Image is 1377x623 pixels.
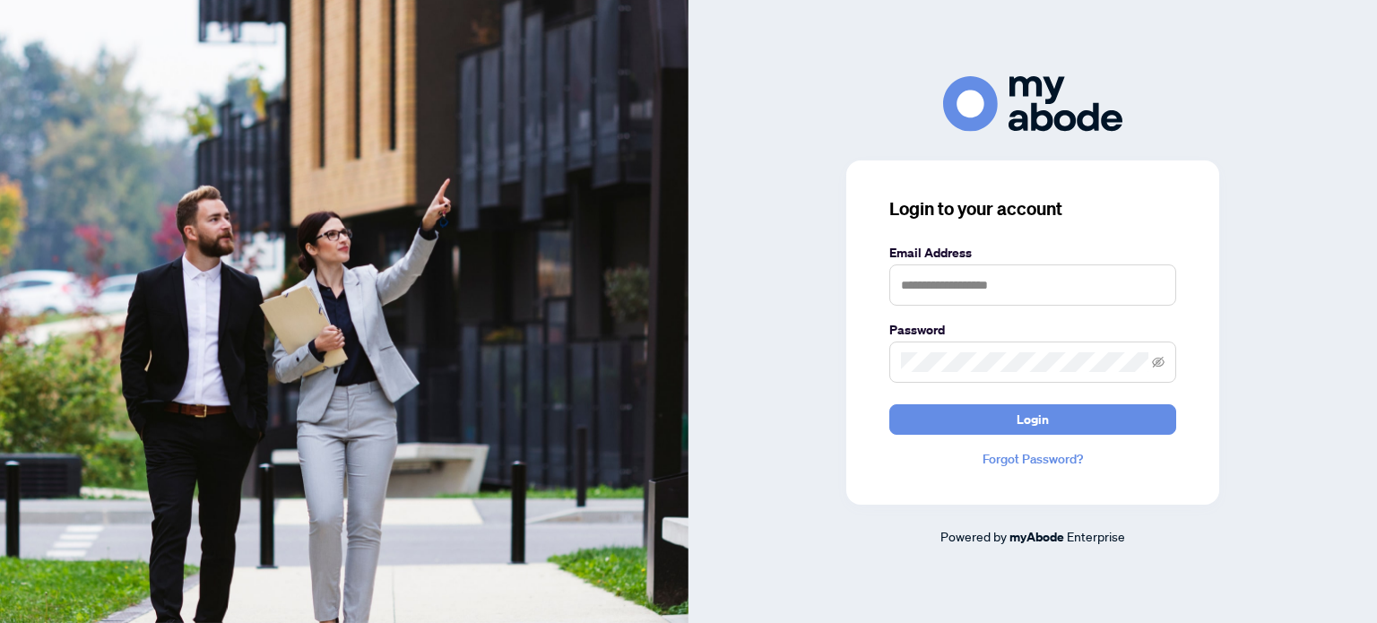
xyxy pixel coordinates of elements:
[889,196,1176,221] h3: Login to your account
[1067,528,1125,544] span: Enterprise
[940,528,1007,544] span: Powered by
[1152,356,1165,368] span: eye-invisible
[889,404,1176,435] button: Login
[1009,527,1064,547] a: myAbode
[889,320,1176,340] label: Password
[889,449,1176,469] a: Forgot Password?
[889,243,1176,263] label: Email Address
[1017,405,1049,434] span: Login
[943,76,1122,131] img: ma-logo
